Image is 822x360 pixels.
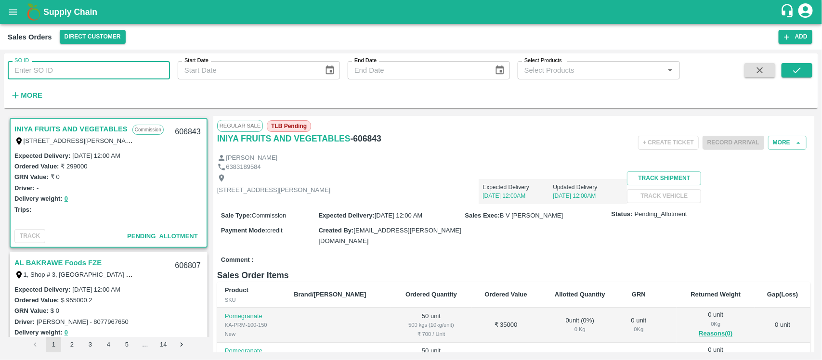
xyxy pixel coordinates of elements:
p: [DATE] 12:00AM [553,192,623,200]
span: TLB Pending [267,120,311,132]
label: Expected Delivery : [14,152,70,159]
span: Please dispatch the trip before ending [703,138,764,146]
button: open drawer [2,1,24,23]
label: SO ID [14,57,29,64]
label: Trips: [14,206,31,213]
label: Delivery weight: [14,329,63,336]
label: ₹ 299000 [61,163,87,170]
label: [DATE] 12:00 AM [72,152,120,159]
h6: - 606843 [351,132,381,145]
p: Pomegranate [225,347,278,356]
span: B V [PERSON_NAME] [500,212,563,219]
button: 0 [65,193,68,205]
label: GRN Value: [14,307,49,314]
button: Open [664,64,677,77]
input: Start Date [178,61,317,79]
b: Ordered Quantity [405,291,457,298]
label: [STREET_ADDRESS][PERSON_NAME] [24,137,137,144]
b: GRN [632,291,646,298]
a: INIYA FRUITS AND VEGETABLES [217,132,351,145]
button: Go to page 5 [119,337,134,352]
button: More [768,136,807,150]
div: 0 Kg [684,320,747,328]
p: Expected Delivery [483,183,553,192]
img: logo [24,2,43,22]
button: Choose date [491,61,509,79]
a: INIYA FRUITS AND VEGETABLES [14,123,128,135]
label: [PERSON_NAME] - 8077967650 [37,318,129,325]
label: Expected Delivery : [14,286,70,293]
button: Go to page 2 [64,337,79,352]
button: Go to next page [174,337,189,352]
div: ₹ 700 / Unit [399,330,463,338]
label: Start Date [184,57,209,64]
input: Select Products [521,64,661,77]
button: Add [779,30,812,44]
a: AL BAKRAWE Foods FZE [14,257,102,269]
button: Select DC [60,30,126,44]
div: 0 Kg [548,325,612,334]
p: Pomegranate [225,312,278,321]
label: $ 0 [51,307,59,314]
p: 6383189584 [226,163,261,172]
p: [STREET_ADDRESS][PERSON_NAME] [217,186,331,195]
b: Brand/[PERSON_NAME] [294,291,366,298]
div: 500 kgs (10kg/unit) [399,321,463,329]
b: Product [225,286,248,294]
button: 0 [65,327,68,338]
label: Select Products [524,57,562,64]
button: Choose date [321,61,339,79]
div: 0 unit ( 0 %) [548,316,612,334]
div: customer-support [780,3,797,21]
b: Returned Weight [691,291,741,298]
input: Enter SO ID [8,61,170,79]
td: ₹ 35000 [471,308,541,343]
div: 606843 [169,121,206,143]
button: Go to page 4 [101,337,116,352]
span: Pending_Allotment [127,232,198,240]
div: Sales Orders [8,31,52,43]
label: ₹ 0 [51,173,60,180]
b: Supply Chain [43,7,97,17]
input: End Date [348,61,487,79]
button: More [8,87,45,103]
button: page 1 [46,337,61,352]
label: Sales Exec : [465,212,500,219]
b: Ordered Value [484,291,527,298]
label: 1, Shop # 3, [GEOGRAPHIC_DATA] – central fruits and vegetables market, , , , , [GEOGRAPHIC_DATA] [24,270,313,278]
strong: More [21,91,42,99]
span: [EMAIL_ADDRESS][PERSON_NAME][DOMAIN_NAME] [318,227,461,244]
div: 0 unit [684,310,747,339]
td: 0 unit [755,308,810,343]
p: Commission [132,125,164,135]
a: Supply Chain [43,5,780,19]
span: credit [267,227,283,234]
label: $ 955000.2 [61,296,92,304]
span: [DATE] 12:00 AM [375,212,422,219]
p: [DATE] 12:00AM [483,192,553,200]
label: Comment : [221,256,254,265]
label: Ordered Value: [14,296,59,304]
div: SKU [225,296,278,304]
div: 0 Kg [627,325,651,334]
div: 0 unit [627,316,651,334]
div: KA-PRM-100-150 [225,321,278,329]
label: [DATE] 12:00 AM [72,286,120,293]
label: End Date [354,57,377,64]
label: Expected Delivery : [318,212,374,219]
span: Pending_Allotment [635,210,687,219]
label: - [37,184,39,192]
b: Gap(Loss) [767,291,798,298]
b: Allotted Quantity [555,291,605,298]
span: Regular Sale [217,120,263,131]
label: Driver: [14,318,35,325]
label: Delivery weight: [14,195,63,202]
label: GRN Value: [14,173,49,180]
nav: pagination navigation [26,337,191,352]
div: account of current user [797,2,814,22]
button: Go to page 14 [156,337,171,352]
label: Payment Mode : [221,227,267,234]
label: Ordered Value: [14,163,59,170]
div: 606807 [169,255,206,277]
